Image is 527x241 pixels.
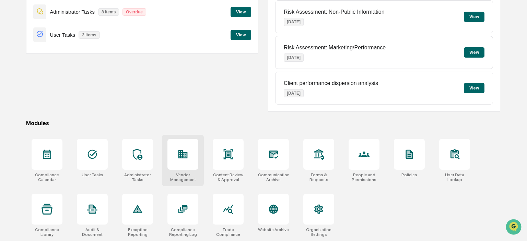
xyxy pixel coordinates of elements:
a: View [231,31,251,38]
span: Data Lookup [14,99,43,106]
div: Vendor Management [167,172,198,182]
button: Start new chat [117,55,125,63]
iframe: Open customer support [505,218,524,237]
span: Preclearance [14,86,44,93]
div: User Data Lookup [439,172,470,182]
div: User Tasks [82,172,103,177]
p: 2 items [79,31,99,39]
div: Compliance Calendar [32,172,62,182]
a: 🖐️Preclearance [4,84,47,96]
p: Risk Assessment: Non-Public Information [284,9,384,15]
div: Organization Settings [303,227,334,237]
div: Communications Archive [258,172,289,182]
div: 🖐️ [7,87,12,93]
button: View [231,30,251,40]
div: Compliance Reporting Log [167,227,198,237]
div: People and Permissions [349,172,379,182]
a: 🔎Data Lookup [4,97,46,109]
div: Compliance Library [32,227,62,237]
p: [DATE] [284,53,304,62]
p: Risk Assessment: Marketing/Performance [284,45,386,51]
div: 🗄️ [50,87,55,93]
button: View [464,47,484,58]
div: Audit & Document Logs [77,227,108,237]
div: Policies [401,172,417,177]
a: 🗄️Attestations [47,84,88,96]
span: Attestations [57,86,85,93]
div: Exception Reporting [122,227,153,237]
div: Start new chat [23,52,113,59]
a: View [231,8,251,15]
p: Client performance dispersion analysis [284,80,378,86]
p: 8 items [98,8,119,16]
div: Content Review & Approval [213,172,244,182]
div: Website Archive [258,227,289,232]
div: Forms & Requests [303,172,334,182]
div: Trade Compliance [213,227,244,237]
img: 1746055101610-c473b297-6a78-478c-a979-82029cc54cd1 [7,52,19,65]
p: User Tasks [50,32,75,38]
p: How can we help? [7,14,125,25]
div: Administrator Tasks [122,172,153,182]
p: [DATE] [284,89,304,97]
button: View [464,83,484,93]
p: Overdue [122,8,146,16]
div: We're available if you need us! [23,59,87,65]
p: Administrator Tasks [50,9,95,15]
button: View [464,12,484,22]
p: [DATE] [284,18,304,26]
span: Pylon [68,116,83,121]
a: Powered byPylon [48,116,83,121]
button: View [231,7,251,17]
div: Modules [26,120,500,126]
div: 🔎 [7,100,12,106]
